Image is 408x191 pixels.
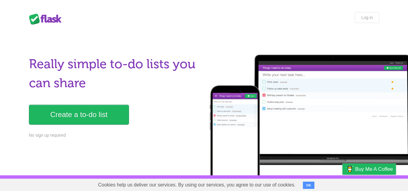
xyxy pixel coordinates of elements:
[355,164,393,174] span: Buy me a coffee
[342,164,396,175] a: Buy me a coffee
[29,105,129,125] a: Create a to-do list
[29,55,201,93] h1: Really simple to-do lists you can share
[29,14,65,24] div: Flask Lists
[92,179,302,191] span: Cookies help us deliver our services. By using our services, you agree to our use of cookies.
[29,132,201,138] p: No sign up required
[303,182,315,189] button: OK
[355,12,379,23] a: Log in
[345,164,354,174] img: Buy me a coffee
